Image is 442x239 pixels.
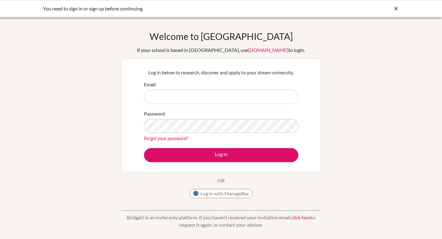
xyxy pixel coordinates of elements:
[121,214,321,229] p: BridgeU is an invite only platform. If you haven’t received your invitation email, to request it ...
[248,47,288,53] a: [DOMAIN_NAME]
[144,148,298,162] button: Log in
[218,177,225,184] p: OR
[137,46,305,54] div: If your school is based in [GEOGRAPHIC_DATA], use to login.
[144,69,298,76] p: Log in below to research, discover and apply to your dream university.
[291,214,311,220] a: click here
[149,31,293,42] h1: Welcome to [GEOGRAPHIC_DATA]
[43,5,307,12] div: You need to sign in or sign up before continuing.
[144,81,156,88] label: Email
[144,110,165,117] label: Password
[144,135,188,141] a: Forgot your password?
[189,189,253,198] button: Log in with ManageBac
